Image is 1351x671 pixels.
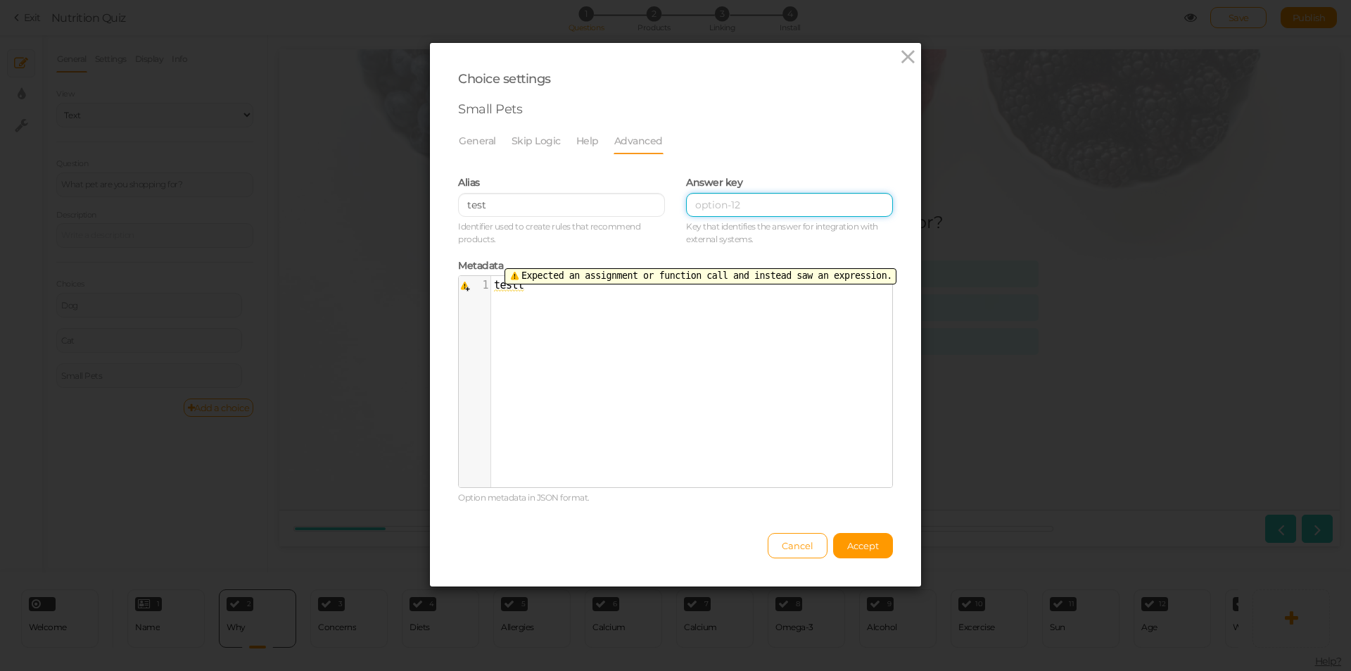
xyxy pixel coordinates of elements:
span: Cancel [782,540,813,551]
div: Dog [329,218,754,231]
a: Help [576,127,600,154]
a: Skip Logic [511,127,562,154]
span: Alias [458,176,480,189]
div: What pet are you shopping for? [396,163,664,183]
div: Cat [329,251,754,265]
div: 1 [470,279,490,292]
div: Expected an assignment or function call and instead saw an expression. [509,270,892,282]
span: Identifier used to create rules that recommend products. [458,221,640,244]
div: Small Pets [458,101,893,118]
button: Cancel [768,533,827,558]
button: Accept [833,533,893,558]
span: testt [494,279,524,291]
a: General [458,127,497,154]
span: Answer key [686,176,742,189]
span: Key that identifies the answer for integration with external systems. [686,221,878,244]
span: Option metadata in JSON format. [458,492,590,503]
span: Choice settings [458,71,551,87]
div: Small Pets [329,285,754,299]
a: Advanced [614,127,664,154]
span: Accept [847,540,879,551]
span: Metadata [458,259,503,272]
input: option-12 [686,193,893,217]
